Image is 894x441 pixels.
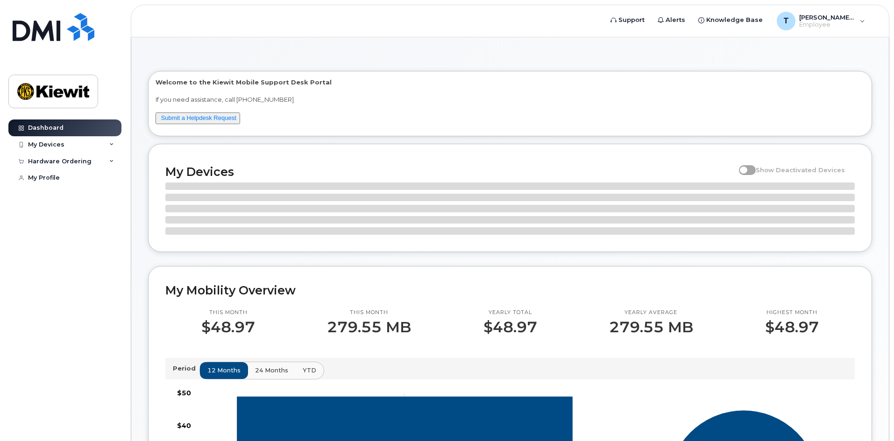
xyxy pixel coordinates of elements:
[483,319,537,336] p: $48.97
[156,78,865,87] p: Welcome to the Kiewit Mobile Support Desk Portal
[765,319,819,336] p: $48.97
[177,421,191,430] tspan: $40
[156,112,240,124] button: Submit a Helpdesk Request
[165,165,734,179] h2: My Devices
[739,161,746,168] input: Show Deactivated Devices
[201,309,255,316] p: This month
[161,114,236,121] a: Submit a Helpdesk Request
[255,366,288,375] span: 24 months
[165,283,855,297] h2: My Mobility Overview
[177,389,191,397] tspan: $50
[483,309,537,316] p: Yearly total
[173,364,199,373] p: Period
[156,95,865,104] p: If you need assistance, call [PHONE_NUMBER]
[201,319,255,336] p: $48.97
[327,319,411,336] p: 279.55 MB
[609,309,693,316] p: Yearly average
[303,366,316,375] span: YTD
[765,309,819,316] p: Highest month
[756,166,845,174] span: Show Deactivated Devices
[327,309,411,316] p: This month
[609,319,693,336] p: 279.55 MB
